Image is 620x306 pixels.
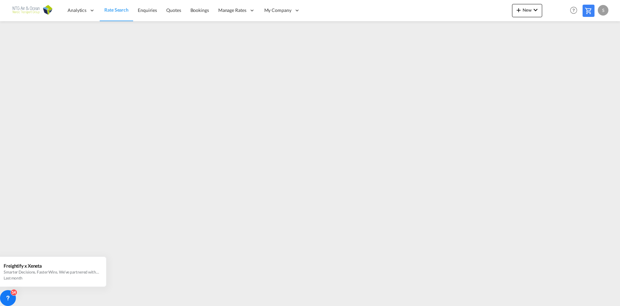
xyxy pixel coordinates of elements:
[166,7,181,13] span: Quotes
[598,5,608,16] div: S
[138,7,157,13] span: Enquiries
[532,6,540,14] md-icon: icon-chevron-down
[190,7,209,13] span: Bookings
[104,7,129,13] span: Rate Search
[264,7,291,14] span: My Company
[515,7,540,13] span: New
[512,4,542,17] button: icon-plus 400-fgNewicon-chevron-down
[568,5,583,17] div: Help
[218,7,246,14] span: Manage Rates
[568,5,579,16] span: Help
[10,3,55,18] img: f68f41f0b01211ec9b55c55bc854f1e3.png
[515,6,523,14] md-icon: icon-plus 400-fg
[68,7,86,14] span: Analytics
